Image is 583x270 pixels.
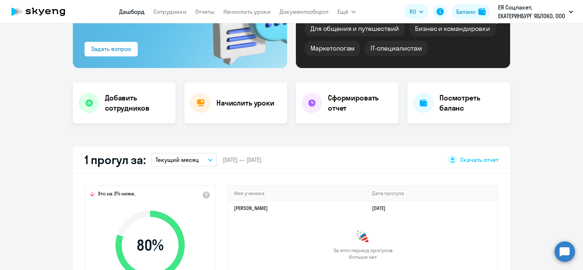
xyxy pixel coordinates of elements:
h4: Добавить сотрудников [105,93,170,113]
a: Дашборд [119,8,145,15]
p: Текущий месяц [156,155,199,164]
a: Отчеты [195,8,215,15]
button: Ещё [337,4,356,19]
h2: 1 прогул за: [85,152,145,167]
div: Для общения и путешествий [305,21,405,36]
p: ЕЯ Соцпакет, ЕКАТЕРИНБУРГ ЯБЛОКО, ООО [498,3,566,20]
a: Сотрудники [153,8,187,15]
span: За этот период прогулов больше нет [332,247,394,260]
img: balance [478,8,486,15]
button: Текущий месяц [151,153,217,167]
h4: Сформировать отчет [328,93,393,113]
div: Маркетологам [305,41,360,56]
div: Баланс [456,7,476,16]
th: Имя ученика [228,186,366,201]
div: Бизнес и командировки [409,21,496,36]
button: Балансbalance [452,4,490,19]
a: Документооборот [279,8,329,15]
span: 80 % [108,237,192,254]
span: Ещё [337,7,348,16]
a: [DATE] [372,205,391,211]
img: congrats [356,230,370,244]
span: Это на 3% ниже, [98,190,135,199]
div: IT-специалистам [365,41,427,56]
h4: Посмотреть баланс [439,93,504,113]
th: Дата прогула [366,186,498,201]
a: Начислить уроки [223,8,271,15]
div: Задать вопрос [91,44,131,53]
h4: Начислить уроки [216,98,274,108]
button: RU [404,4,429,19]
button: Задать вопрос [85,42,138,56]
span: [DATE] — [DATE] [223,156,261,164]
button: ЕЯ Соцпакет, ЕКАТЕРИНБУРГ ЯБЛОКО, ООО [494,3,577,20]
span: Скачать отчет [460,156,498,164]
a: [PERSON_NAME] [234,205,268,211]
span: RU [410,7,416,16]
